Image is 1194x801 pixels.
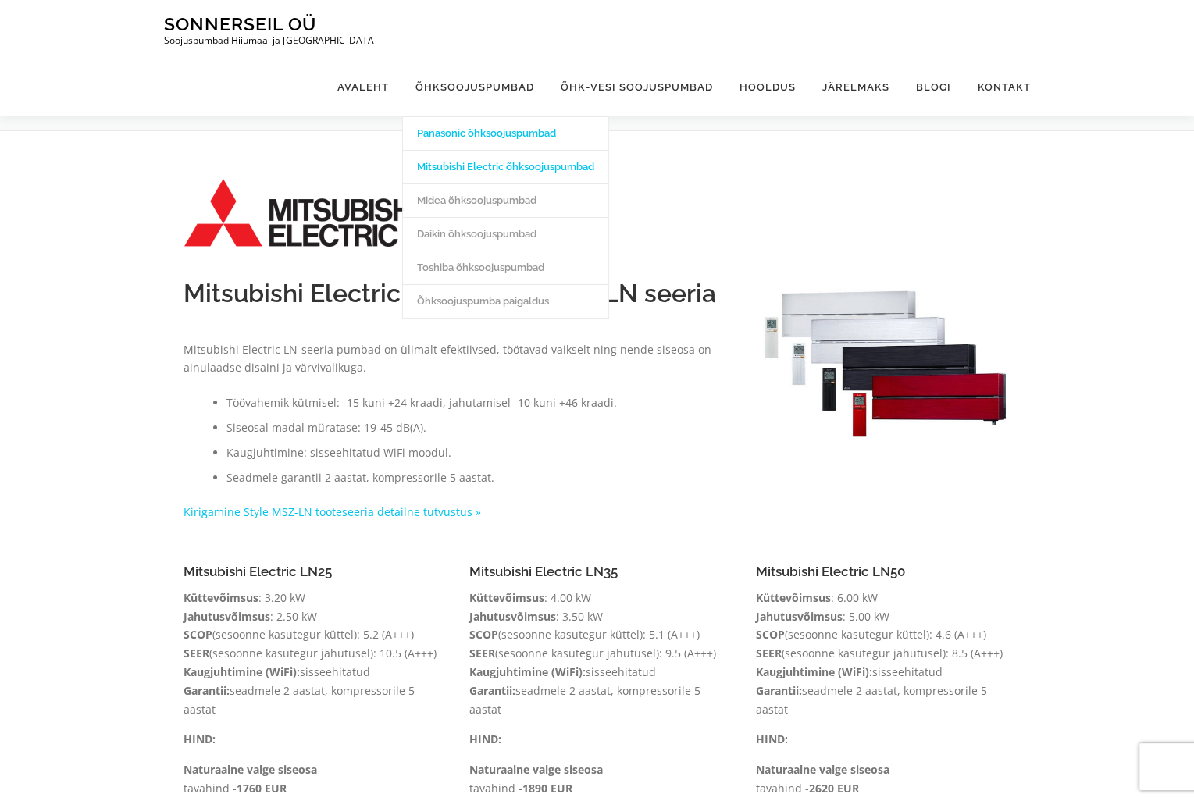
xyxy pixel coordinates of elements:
img: Mitsubishi_Electric_logo.svg [184,178,418,247]
p: : 4.00 kW : 3.50 kW (sesoonne kasutegur küttel): 5.1 (A+++) (sesoonne kasutegur jahutusel): 9.5 (... [469,589,725,719]
a: Kontakt [964,58,1031,116]
strong: HIND: [469,732,501,746]
p: : 6.00 kW : 5.00 kW (sesoonne kasutegur küttel): 4.6 (A+++) (sesoonne kasutegur jahutusel): 8.5 (... [756,589,1011,719]
strong: 2620 EUR [809,781,859,796]
strong: Kaugjuhtimine (WiFi): [469,664,586,679]
img: Mitsubishi Electric MSZ-LN50VG [756,279,1011,443]
strong: SEER [756,646,782,660]
strong: Küttevõimsus [469,590,544,605]
a: Panasonic õhksoojuspumbad [403,116,608,150]
strong: Garantii: [469,683,515,698]
p: tavahind - [184,760,439,798]
li: Seadmele garantii 2 aastat, kompressorile 5 aastat. [226,468,725,487]
p: Soojuspumbad Hiiumaal ja [GEOGRAPHIC_DATA] [164,35,377,46]
strong: Jahutusvõimsus [184,609,270,624]
strong: SEER [184,646,209,660]
span: Mitsubishi Electric Kirigamine MSZ-LN seeria [184,279,716,308]
li: Siseosal madal müratase: 19-45 dB(A). [226,418,725,437]
a: Mitsubishi Electric õhksoojuspumbad [403,150,608,183]
strong: HIND: [756,732,788,746]
li: Töövahemik kütmisel: -15 kuni +24 kraadi, jahutamisel -10 kuni +46 kraadi. [226,393,725,412]
h4: Mitsubishi Electric LN25 [184,564,439,579]
strong: Garantii: [184,683,230,698]
strong: Jahutusvõimsus [469,609,556,624]
strong: Kaugjuhtimine (WiFi): [184,664,300,679]
strong: Jahutusvõimsus [756,609,843,624]
p: tavahind - [756,760,1011,798]
a: Õhksoojuspumba paigaldus [403,284,608,318]
strong: SEER [469,646,495,660]
a: Õhksoojuspumbad [402,58,547,116]
p: Mitsubishi Electric LN-seeria pumbad on ülimalt efektiivsed, töötavad vaikselt ning nende siseosa... [184,340,725,378]
strong: SCOP [184,627,212,642]
strong: HIND: [184,732,216,746]
a: Midea õhksoojuspumbad [403,183,608,217]
a: Toshiba õhksoojuspumbad [403,251,608,284]
a: Hooldus [726,58,809,116]
strong: 1890 EUR [522,781,572,796]
p: tavahind - [469,760,725,798]
strong: SCOP [469,627,498,642]
strong: Küttevõimsus [756,590,831,605]
a: Avaleht [324,58,402,116]
strong: Naturaalne valge siseosa [756,762,889,777]
a: Õhk-vesi soojuspumbad [547,58,726,116]
strong: 1760 EUR [237,781,287,796]
h4: Mitsubishi Electric LN50 [756,564,1011,579]
a: Järelmaks [809,58,903,116]
a: Sonnerseil OÜ [164,13,316,34]
a: Daikin õhksoojuspumbad [403,217,608,251]
h4: Mitsubishi Electric LN35 [469,564,725,579]
strong: Naturaalne valge siseosa [184,762,317,777]
a: Blogi [903,58,964,116]
strong: Garantii: [756,683,802,698]
strong: Naturaalne valge siseosa [469,762,603,777]
strong: Küttevõimsus [184,590,258,605]
li: Kaugjuhtimine: sisseehitatud WiFi moodul. [226,443,725,462]
strong: SCOP [756,627,785,642]
strong: Kaugjuhtimine (WiFi): [756,664,872,679]
a: Kirigamine Style MSZ-LN tooteseeria detailne tutvustus » [184,504,481,519]
p: : 3.20 kW : 2.50 kW (sesoonne kasutegur küttel): 5.2 (A+++) (sesoonne kasutegur jahutusel): 10.5 ... [184,589,439,719]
